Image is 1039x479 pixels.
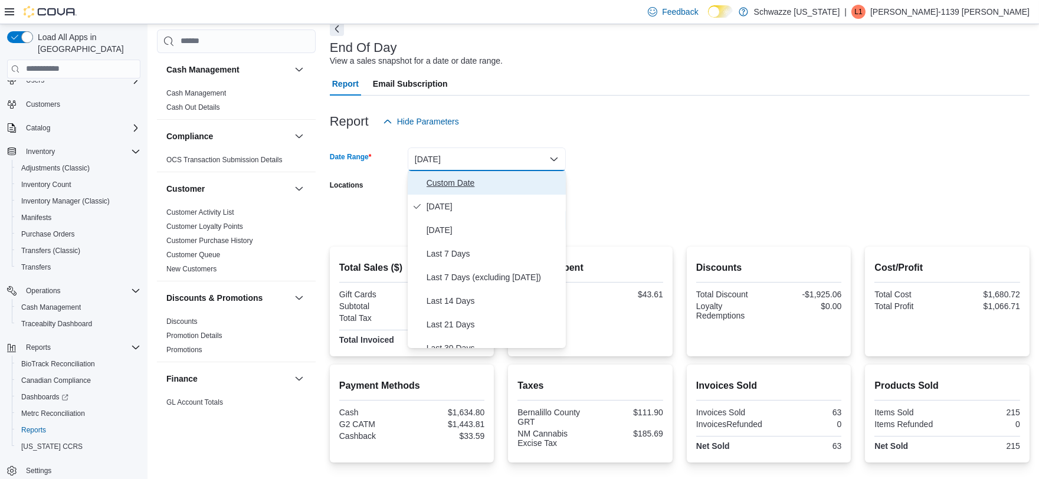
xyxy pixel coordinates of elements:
[26,123,50,133] span: Catalog
[17,227,80,241] a: Purchase Orders
[950,290,1020,299] div: $1,680.72
[21,340,55,355] button: Reports
[21,229,75,239] span: Purchase Orders
[166,373,198,385] h3: Finance
[166,412,218,421] span: GL Transactions
[12,405,145,422] button: Metrc Reconciliation
[157,86,316,119] div: Cash Management
[21,121,55,135] button: Catalog
[17,178,140,192] span: Inventory Count
[851,5,866,19] div: Loretta-1139 Chavez
[21,425,46,435] span: Reports
[874,419,945,429] div: Items Refunded
[21,163,90,173] span: Adjustments (Classic)
[166,292,263,304] h3: Discounts & Promotions
[330,114,369,129] h3: Report
[12,372,145,389] button: Canadian Compliance
[593,429,663,438] div: $185.69
[17,300,86,314] a: Cash Management
[12,259,145,275] button: Transfers
[166,251,220,259] a: Customer Queue
[844,5,847,19] p: |
[166,265,217,273] a: New Customers
[12,242,145,259] button: Transfers (Classic)
[339,408,409,417] div: Cash
[21,213,51,222] span: Manifests
[166,208,234,216] a: Customer Activity List
[21,145,140,159] span: Inventory
[166,64,290,76] button: Cash Management
[21,284,140,298] span: Operations
[12,422,145,438] button: Reports
[17,406,140,421] span: Metrc Reconciliation
[17,390,140,404] span: Dashboards
[408,171,566,348] div: Select listbox
[21,340,140,355] span: Reports
[339,335,394,345] strong: Total Invoiced
[33,31,140,55] span: Load All Apps in [GEOGRAPHIC_DATA]
[166,237,253,245] a: Customer Purchase History
[17,244,140,258] span: Transfers (Classic)
[339,261,485,275] h2: Total Sales ($)
[166,236,253,245] span: Customer Purchase History
[517,379,663,393] h2: Taxes
[166,103,220,111] a: Cash Out Details
[21,97,140,111] span: Customers
[26,286,61,296] span: Operations
[950,408,1020,417] div: 215
[517,261,663,275] h2: Average Spent
[17,406,90,421] a: Metrc Reconciliation
[696,419,766,429] div: InvoicesRefunded
[17,260,140,274] span: Transfers
[166,222,243,231] span: Customer Loyalty Points
[414,408,484,417] div: $1,634.80
[21,464,56,478] a: Settings
[427,270,561,284] span: Last 7 Days (excluding [DATE])
[708,5,733,18] input: Dark Mode
[166,89,226,97] a: Cash Management
[17,211,140,225] span: Manifests
[17,194,140,208] span: Inventory Manager (Classic)
[427,247,561,261] span: Last 7 Days
[157,314,316,362] div: Discounts & Promotions
[166,183,290,195] button: Customer
[771,408,841,417] div: 63
[874,301,945,311] div: Total Profit
[17,357,100,371] a: BioTrack Reconciliation
[166,250,220,260] span: Customer Queue
[17,317,97,331] a: Traceabilty Dashboard
[696,379,842,393] h2: Invoices Sold
[2,96,145,113] button: Customers
[854,5,862,19] span: L1
[21,303,81,312] span: Cash Management
[12,356,145,372] button: BioTrack Reconciliation
[12,389,145,405] a: Dashboards
[12,299,145,316] button: Cash Management
[373,72,448,96] span: Email Subscription
[12,226,145,242] button: Purchase Orders
[2,339,145,356] button: Reports
[157,153,316,172] div: Compliance
[427,223,561,237] span: [DATE]
[292,372,306,386] button: Finance
[339,301,409,311] div: Subtotal
[21,392,68,402] span: Dashboards
[21,409,85,418] span: Metrc Reconciliation
[12,160,145,176] button: Adjustments (Classic)
[166,398,223,406] a: GL Account Totals
[17,423,51,437] a: Reports
[517,408,588,426] div: Bernalillo County GRT
[696,261,842,275] h2: Discounts
[332,72,359,96] span: Report
[2,283,145,299] button: Operations
[696,408,766,417] div: Invoices Sold
[166,317,198,326] a: Discounts
[21,73,49,87] button: Users
[696,290,766,299] div: Total Discount
[17,439,140,454] span: Washington CCRS
[874,379,1020,393] h2: Products Sold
